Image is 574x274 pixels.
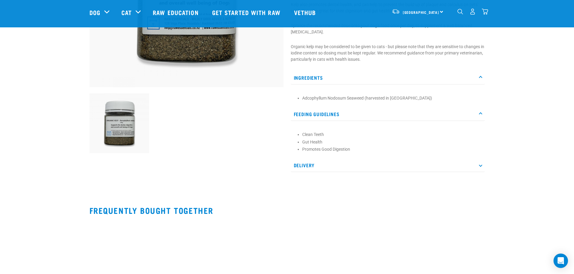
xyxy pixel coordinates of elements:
li: Adcophyllum Nodosum Seaweed (harvested in [GEOGRAPHIC_DATA]) [302,95,482,101]
div: Open Intercom Messenger [554,254,568,268]
li: Gut Health [302,139,482,145]
p: Organic kelp may be considered to be given to cats - but please note that they are sensitive to c... [291,44,485,63]
img: user.png [469,8,476,15]
img: van-moving.png [392,9,400,14]
a: Cat [121,8,132,17]
img: home-icon@2x.png [482,8,488,15]
p: Feeding Guidelines [291,107,485,121]
img: home-icon-1@2x.png [457,9,463,14]
h2: Frequently bought together [89,206,485,215]
li: Clean Teeth [302,131,482,138]
a: Get started with Raw [206,0,288,24]
p: Delivery [291,159,485,172]
li: Promotes Good Digestion [302,146,482,152]
a: Dog [89,8,100,17]
p: Ingredients [291,71,485,85]
a: Raw Education [147,0,206,24]
a: Vethub [288,0,324,24]
img: 10870 [89,93,149,153]
span: [GEOGRAPHIC_DATA] [403,11,439,13]
p: Sprinkle the recommended dose onto your dog's food once per day, to supplement a well-balanced [M... [291,23,485,35]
